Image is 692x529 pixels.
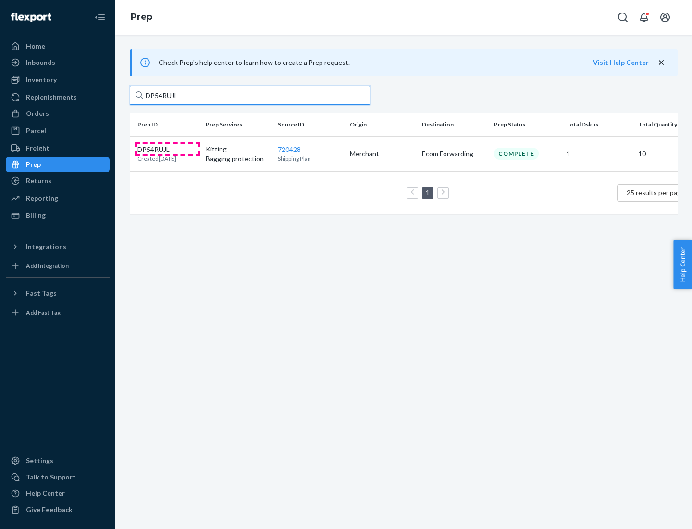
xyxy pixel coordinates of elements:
a: Billing [6,208,110,223]
a: Talk to Support [6,469,110,485]
a: Home [6,38,110,54]
th: Prep Status [490,113,562,136]
div: Add Integration [26,262,69,270]
p: Ecom Forwarding [422,149,486,159]
a: Add Integration [6,258,110,274]
button: Close Navigation [90,8,110,27]
div: Freight [26,143,49,153]
a: Freight [6,140,110,156]
img: Flexport logo [11,13,51,22]
div: Fast Tags [26,289,57,298]
a: Help Center [6,486,110,501]
span: Check Prep's help center to learn how to create a Prep request. [159,58,350,66]
th: Source ID [274,113,346,136]
div: Inbounds [26,58,55,67]
a: Replenishments [6,89,110,105]
a: Prep [131,12,152,22]
div: Parcel [26,126,46,136]
button: Visit Help Center [593,58,649,67]
div: Returns [26,176,51,186]
p: 1 [566,149,630,159]
button: Open account menu [655,8,675,27]
p: Kitting [206,144,270,154]
a: Page 1 is your current page [424,189,432,197]
div: Inventory [26,75,57,85]
a: Orders [6,106,110,121]
p: Merchant [350,149,414,159]
th: Prep Services [202,113,274,136]
div: Settings [26,456,53,466]
button: Open Search Box [613,8,632,27]
div: Billing [26,211,46,220]
th: Origin [346,113,418,136]
ol: breadcrumbs [123,3,160,31]
button: Give Feedback [6,502,110,517]
div: Talk to Support [26,472,76,482]
button: Integrations [6,239,110,254]
button: Open notifications [634,8,654,27]
div: Home [26,41,45,51]
p: DP54RUJL [137,145,176,154]
a: Returns [6,173,110,189]
div: Integrations [26,242,66,252]
button: close [656,58,666,68]
a: Prep [6,157,110,172]
input: Search prep jobs [130,86,370,105]
div: Orders [26,109,49,118]
div: Replenishments [26,92,77,102]
a: Reporting [6,190,110,206]
a: 720428 [278,145,301,153]
div: Add Fast Tag [26,308,61,316]
div: Give Feedback [26,505,73,515]
a: Inbounds [6,55,110,70]
th: Prep ID [130,113,202,136]
th: Destination [418,113,490,136]
button: Help Center [673,240,692,289]
a: Settings [6,453,110,468]
a: Parcel [6,123,110,139]
p: Created [DATE] [137,154,176,163]
button: Fast Tags [6,286,110,301]
a: Add Fast Tag [6,305,110,320]
div: Help Center [26,489,65,498]
span: 25 results per page [627,189,685,197]
p: Shipping Plan [278,154,342,163]
div: Prep [26,160,41,169]
div: Complete [494,148,539,160]
div: Reporting [26,193,58,203]
p: Bagging protection [206,154,270,164]
a: Inventory [6,72,110,88]
th: Total Dskus [562,113,634,136]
